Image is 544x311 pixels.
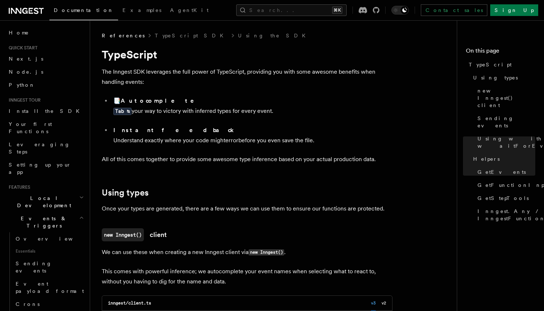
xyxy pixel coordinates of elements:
[475,165,535,179] a: GetEvents
[249,249,284,255] code: new Inngest()
[9,82,35,88] span: Python
[9,108,84,114] span: Install the SDK
[332,7,342,14] kbd: ⌘K
[391,6,409,15] button: Toggle dark mode
[477,115,535,129] span: Sending events
[6,215,79,229] span: Events & Triggers
[155,32,228,39] a: TypeScript SDK
[466,58,535,71] a: TypeScript
[6,195,79,209] span: Local Development
[6,192,85,212] button: Local Development
[9,162,71,175] span: Setting up your app
[13,245,85,257] span: Essentials
[6,45,37,51] span: Quick start
[475,192,535,205] a: GetStepTools
[16,261,52,274] span: Sending events
[6,52,85,65] a: Next.js
[470,152,535,165] a: Helpers
[473,155,500,163] span: Helpers
[9,121,52,134] span: Your first Functions
[6,105,85,118] a: Install the SDK
[9,142,70,155] span: Leveraging Steps
[475,205,535,225] a: Inngest.Any / InngestFunction.Any
[170,7,209,13] span: AgentKit
[102,48,392,61] h1: TypeScript
[9,69,43,75] span: Node.js
[236,4,347,16] button: Search...⌘K
[102,228,167,241] a: new Inngest()client
[470,71,535,84] a: Using types
[475,112,535,132] a: Sending events
[113,127,234,134] strong: Instant feedback
[102,32,145,39] span: References
[16,301,40,307] span: Crons
[475,179,535,192] a: GetFunctionInput
[477,195,529,202] span: GetStepTools
[6,158,85,179] a: Setting up your app
[13,232,85,245] a: Overview
[118,2,166,20] a: Examples
[122,7,161,13] span: Examples
[102,204,392,214] p: Once your types are generated, there are a few ways we can use them to ensure our functions are p...
[102,247,392,258] p: We can use these when creating a new Inngest client via .
[6,97,41,103] span: Inngest tour
[102,228,144,241] code: new Inngest()
[9,29,29,36] span: Home
[475,132,535,152] a: Using with waitForEvent
[490,4,538,16] a: Sign Up
[166,2,213,20] a: AgentKit
[111,125,392,146] li: Understand exactly where your code might before you even save the file.
[102,266,392,287] p: This comes with powerful inference; we autocomplete your event names when selecting what to react...
[16,281,84,294] span: Event payload format
[382,296,386,311] button: v2
[49,2,118,20] a: Documentation
[9,56,43,62] span: Next.js
[102,154,392,164] p: All of this comes together to provide some awesome type inference based on your actual production...
[6,118,85,138] a: Your first Functions
[111,96,392,122] li: 📑 your way to victory with inferred types for every event.
[371,296,376,311] button: v3
[477,168,526,176] span: GetEvents
[6,65,85,78] a: Node.js
[108,300,151,306] code: inngest/client.ts
[102,188,149,198] a: Using types
[475,84,535,112] a: new Inngest() client
[6,78,85,91] a: Python
[121,97,204,104] strong: Autocomplete
[225,137,238,144] span: error
[6,212,85,232] button: Events & Triggers
[469,61,512,68] span: TypeScript
[421,4,487,16] a: Contact sales
[16,236,90,242] span: Overview
[13,277,85,298] a: Event payload format
[102,67,392,87] p: The Inngest SDK leverages the full power of TypeScript, providing you with some awesome benefits ...
[6,138,85,158] a: Leveraging Steps
[466,46,535,58] h4: On this page
[113,108,132,115] kbd: Tab ↹
[477,87,535,109] span: new Inngest() client
[13,257,85,277] a: Sending events
[6,26,85,39] a: Home
[238,32,310,39] a: Using the SDK
[473,74,518,81] span: Using types
[6,184,30,190] span: Features
[13,298,85,311] a: Crons
[54,7,114,13] span: Documentation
